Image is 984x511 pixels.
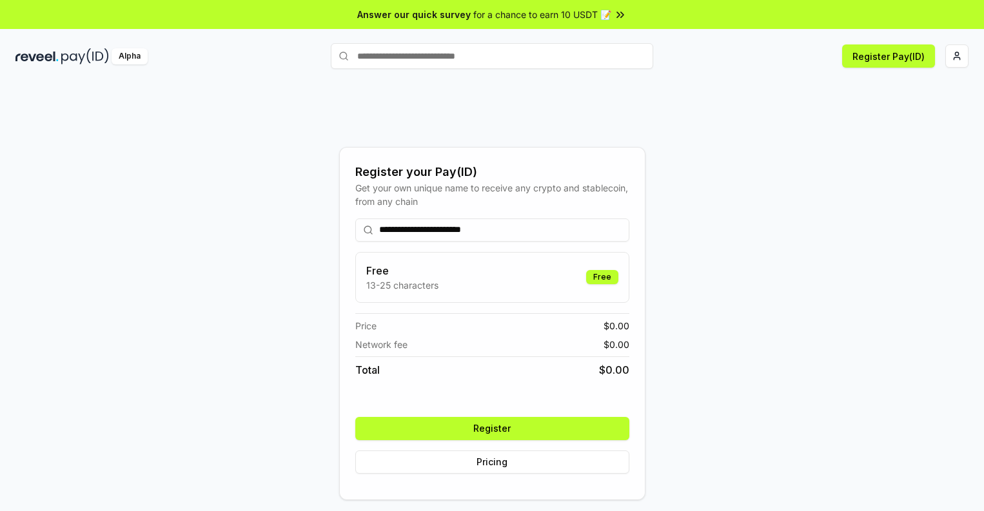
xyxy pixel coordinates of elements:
[586,270,618,284] div: Free
[61,48,109,64] img: pay_id
[842,44,935,68] button: Register Pay(ID)
[366,263,438,278] h3: Free
[355,450,629,474] button: Pricing
[357,8,471,21] span: Answer our quick survey
[604,319,629,333] span: $ 0.00
[355,163,629,181] div: Register your Pay(ID)
[355,181,629,208] div: Get your own unique name to receive any crypto and stablecoin, from any chain
[15,48,59,64] img: reveel_dark
[355,338,408,351] span: Network fee
[355,362,380,378] span: Total
[355,319,377,333] span: Price
[366,278,438,292] p: 13-25 characters
[599,362,629,378] span: $ 0.00
[604,338,629,351] span: $ 0.00
[112,48,148,64] div: Alpha
[355,417,629,440] button: Register
[473,8,611,21] span: for a chance to earn 10 USDT 📝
